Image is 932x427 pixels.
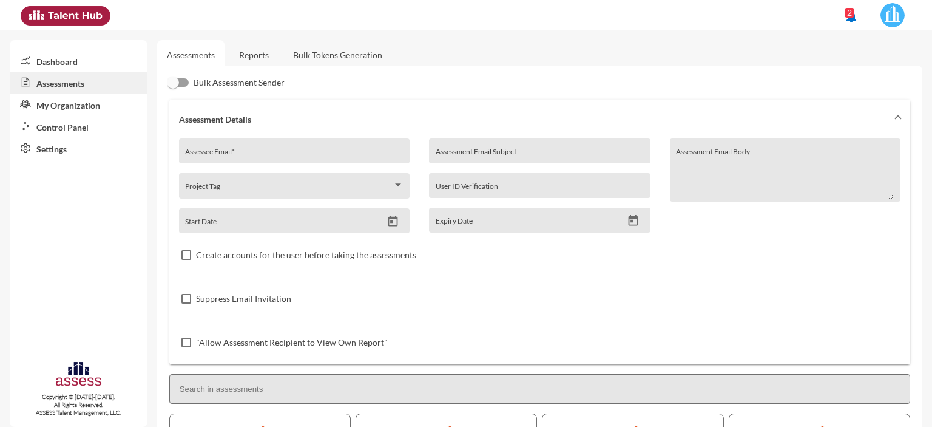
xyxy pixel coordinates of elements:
[196,292,291,306] span: Suppress Email Invitation
[169,374,910,404] input: Search in assessments
[196,335,388,350] span: "Allow Assessment Recipient to View Own Report"
[169,100,910,138] mat-expansion-panel-header: Assessment Details
[382,215,404,228] button: Open calendar
[10,393,147,417] p: Copyright © [DATE]-[DATE]. All Rights Reserved. ASSESS Talent Management, LLC.
[179,114,886,125] mat-panel-title: Assessment Details
[55,360,103,390] img: assesscompany-logo.png
[623,214,644,227] button: Open calendar
[167,50,215,60] a: Assessments
[283,40,392,70] a: Bulk Tokens Generation
[844,9,859,24] mat-icon: notifications
[194,75,285,90] span: Bulk Assessment Sender
[10,137,147,159] a: Settings
[196,248,416,262] span: Create accounts for the user before taking the assessments
[10,72,147,94] a: Assessments
[845,8,854,18] div: 2
[10,50,147,72] a: Dashboard
[10,94,147,115] a: My Organization
[10,115,147,137] a: Control Panel
[229,40,279,70] a: Reports
[169,138,910,364] div: Assessment Details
